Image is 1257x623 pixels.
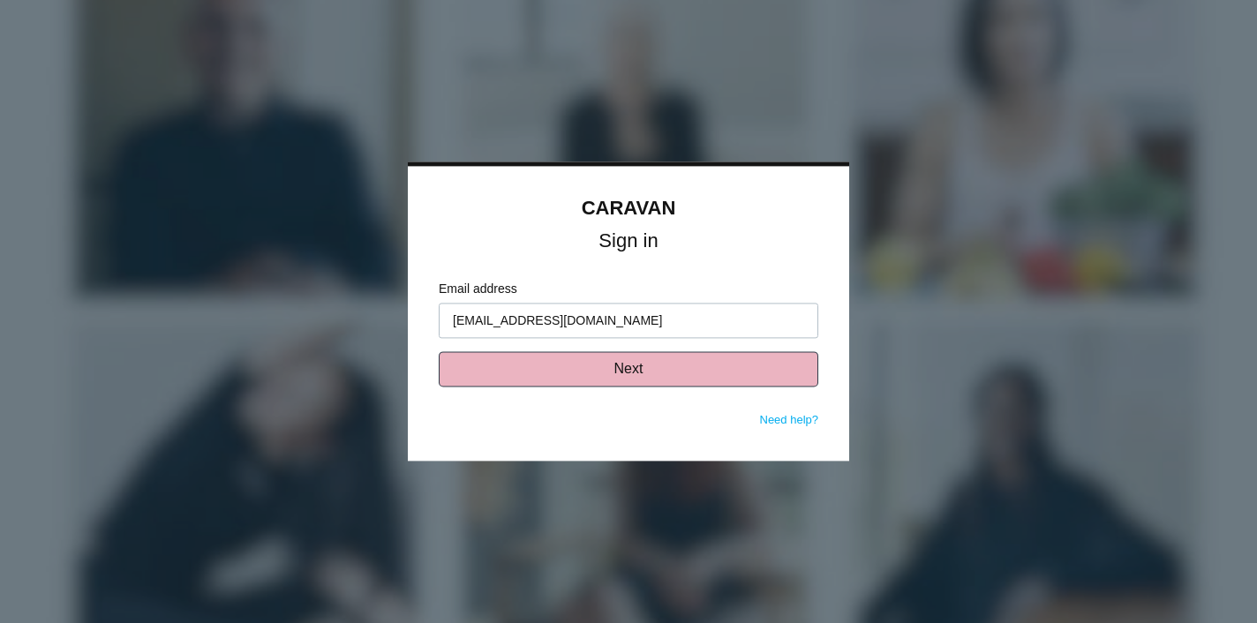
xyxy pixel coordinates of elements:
label: Email address [439,281,818,299]
h1: Sign in [439,234,818,250]
a: CARAVAN [582,197,676,219]
input: Enter your email address [439,304,818,339]
button: Next [439,352,818,387]
a: Need help? [760,414,819,427]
